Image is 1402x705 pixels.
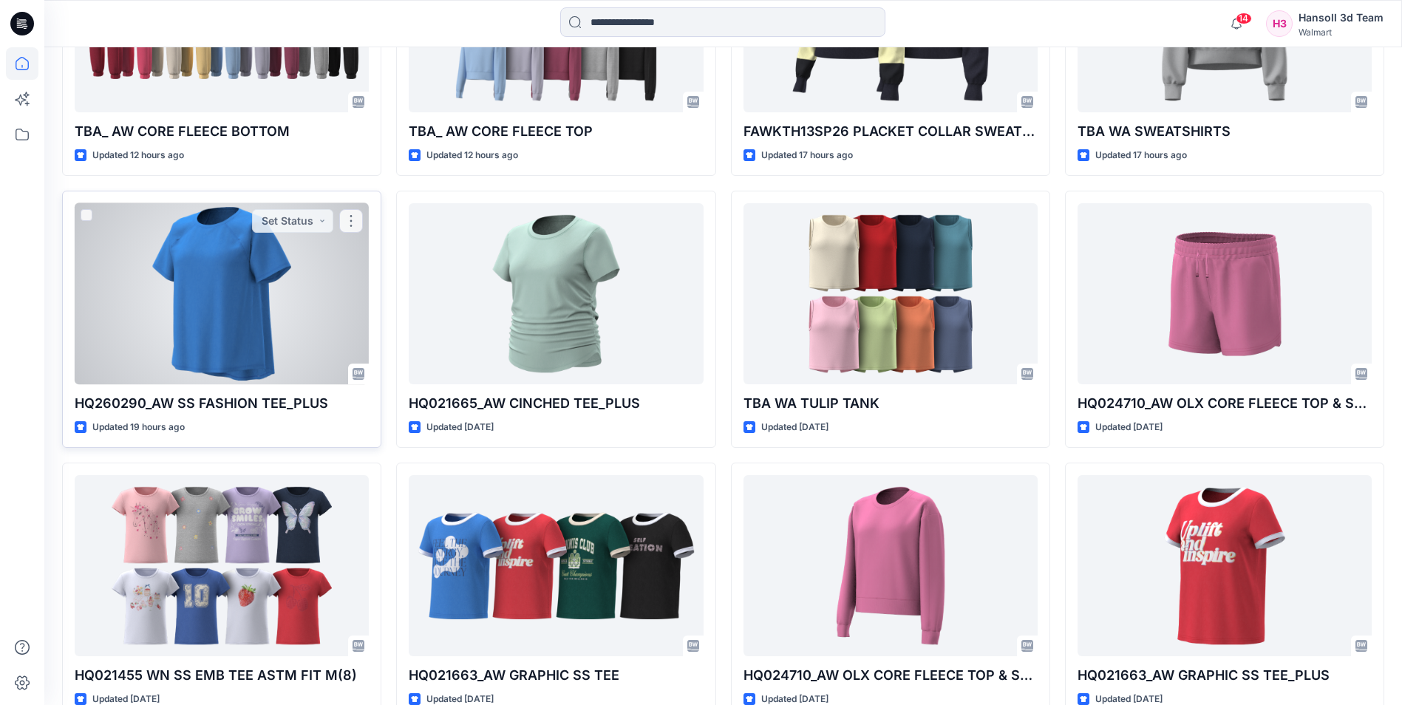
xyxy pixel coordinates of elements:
p: TBA WA TULIP TANK [743,393,1038,414]
p: HQ024710_AW OLX CORE FLEECE TOP & SHORT SET_PLUS [1078,393,1372,414]
a: TBA WA TULIP TANK [743,203,1038,384]
p: FAWKTH13SP26 PLACKET COLLAR SWEATSHIRT [743,121,1038,142]
p: HQ021455 WN SS EMB TEE ASTM FIT M(8) [75,665,369,686]
div: Walmart [1299,27,1384,38]
p: HQ021663_AW GRAPHIC SS TEE_PLUS [1078,665,1372,686]
p: Updated 17 hours ago [761,148,853,163]
a: HQ024710_AW OLX CORE FLEECE TOP & SHORT SET_PLUS [1078,203,1372,384]
p: HQ024710_AW OLX CORE FLEECE TOP & SHORT SET_PLUS [743,665,1038,686]
p: Updated [DATE] [761,420,828,435]
p: Updated 19 hours ago [92,420,185,435]
p: HQ021663_AW GRAPHIC SS TEE [409,665,703,686]
div: Hansoll 3d Team [1299,9,1384,27]
p: Updated [DATE] [1095,420,1163,435]
p: Updated [DATE] [426,420,494,435]
p: Updated 17 hours ago [1095,148,1187,163]
p: Updated 12 hours ago [92,148,184,163]
a: HQ021455 WN SS EMB TEE ASTM FIT M(8) [75,475,369,656]
a: HQ021663_AW GRAPHIC SS TEE_PLUS [1078,475,1372,656]
p: HQ021665_AW CINCHED TEE_PLUS [409,393,703,414]
div: H3 [1266,10,1293,37]
a: HQ260290_AW SS FASHION TEE_PLUS [75,203,369,384]
p: TBA_ AW CORE FLEECE BOTTOM [75,121,369,142]
p: TBA WA SWEATSHIRTS [1078,121,1372,142]
p: TBA_ AW CORE FLEECE TOP [409,121,703,142]
p: Updated 12 hours ago [426,148,518,163]
a: HQ024710_AW OLX CORE FLEECE TOP & SHORT SET_PLUS [743,475,1038,656]
span: 14 [1236,13,1252,24]
a: HQ021665_AW CINCHED TEE_PLUS [409,203,703,384]
a: HQ021663_AW GRAPHIC SS TEE [409,475,703,656]
p: HQ260290_AW SS FASHION TEE_PLUS [75,393,369,414]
